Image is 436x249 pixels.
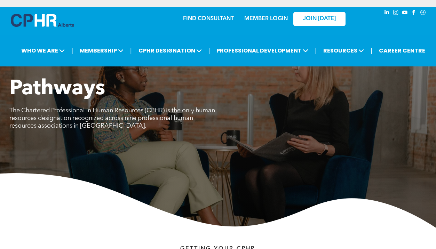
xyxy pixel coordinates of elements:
span: WHO WE ARE [19,44,67,57]
a: FIND CONSULTANT [183,16,234,22]
a: JOIN [DATE] [293,12,346,26]
li: | [315,43,317,58]
li: | [71,43,73,58]
a: youtube [401,9,409,18]
a: linkedin [383,9,391,18]
li: | [208,43,210,58]
img: A blue and white logo for cp alberta [11,14,74,27]
span: JOIN [DATE] [303,16,336,22]
span: MEMBERSHIP [78,44,126,57]
span: RESOURCES [321,44,366,57]
a: Social network [419,9,427,18]
span: PROFESSIONAL DEVELOPMENT [214,44,310,57]
li: | [371,43,372,58]
span: Pathways [9,79,105,99]
a: MEMBER LOGIN [244,16,288,22]
span: The Chartered Professional in Human Resources (CPHR) is the only human resources designation reco... [9,107,215,129]
li: | [130,43,132,58]
a: facebook [410,9,418,18]
a: instagram [392,9,400,18]
a: CAREER CENTRE [377,44,427,57]
span: CPHR DESIGNATION [136,44,204,57]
